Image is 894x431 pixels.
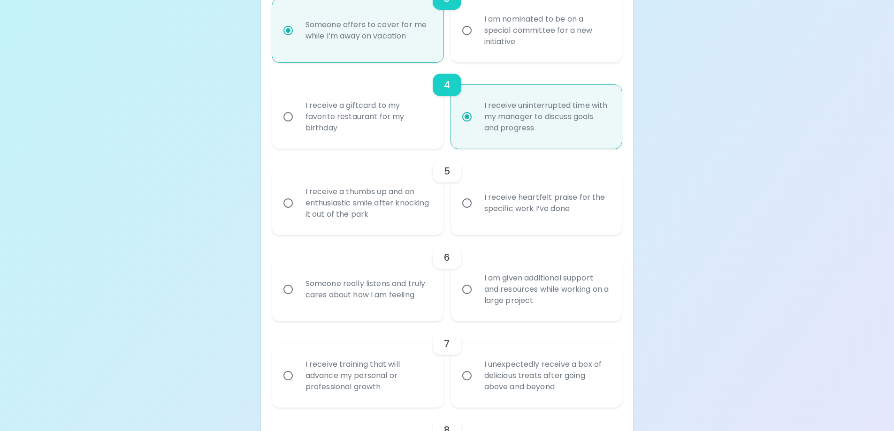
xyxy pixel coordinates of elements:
[444,164,450,179] h6: 5
[272,321,622,408] div: choice-group-check
[477,181,617,226] div: I receive heartfelt praise for the specific work I’ve done
[298,175,438,231] div: I receive a thumbs up and an enthusiastic smile after knocking it out of the park
[444,77,450,92] h6: 4
[272,235,622,321] div: choice-group-check
[477,348,617,404] div: I unexpectedly receive a box of delicious treats after going above and beyond
[444,250,450,265] h6: 6
[477,2,617,59] div: I am nominated to be on a special committee for a new initiative
[298,267,438,312] div: Someone really listens and truly cares about how I am feeling
[444,336,450,351] h6: 7
[298,8,438,53] div: Someone offers to cover for me while I’m away on vacation
[298,348,438,404] div: I receive training that will advance my personal or professional growth
[272,149,622,235] div: choice-group-check
[477,89,617,145] div: I receive uninterrupted time with my manager to discuss goals and progress
[272,62,622,149] div: choice-group-check
[298,89,438,145] div: I receive a giftcard to my favorite restaurant for my birthday
[477,261,617,318] div: I am given additional support and resources while working on a large project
